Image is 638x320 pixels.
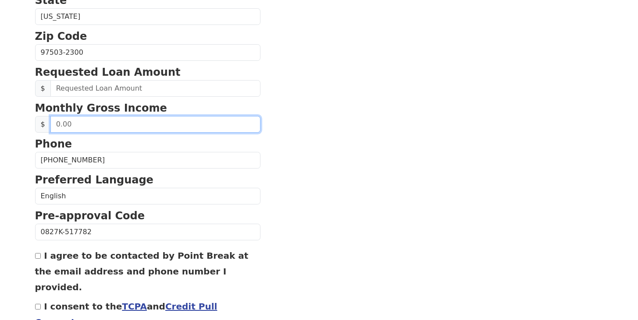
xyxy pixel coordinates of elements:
a: TCPA [122,301,147,312]
span: $ [35,116,51,133]
strong: Zip Code [35,30,87,42]
input: Zip Code [35,44,260,61]
strong: Preferred Language [35,174,153,186]
strong: Pre-approval Code [35,210,145,222]
label: I agree to be contacted by Point Break at the email address and phone number I provided. [35,250,249,292]
input: 0.00 [50,116,260,133]
p: Monthly Gross Income [35,100,260,116]
span: $ [35,80,51,97]
strong: Requested Loan Amount [35,66,181,78]
strong: Phone [35,138,72,150]
input: Requested Loan Amount [50,80,260,97]
input: Pre-approval Code [35,224,260,240]
input: Phone [35,152,260,169]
